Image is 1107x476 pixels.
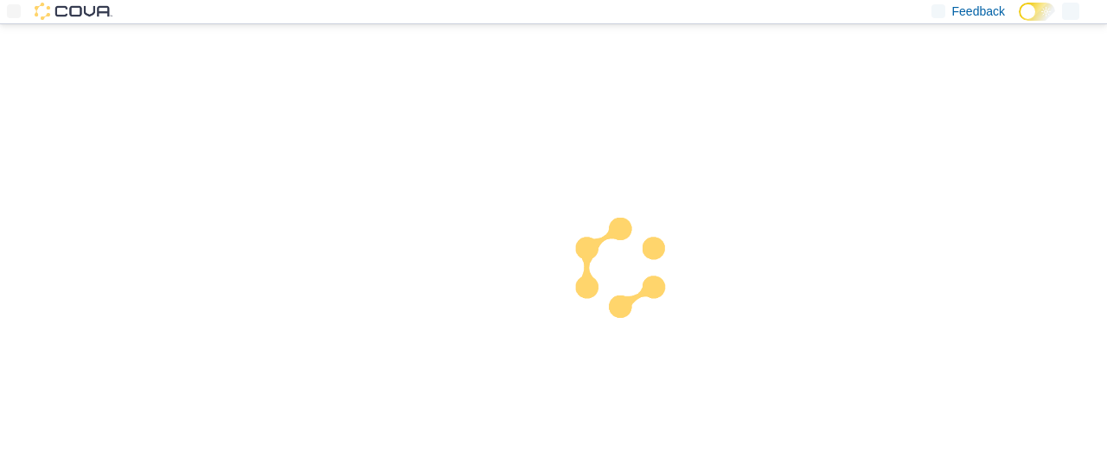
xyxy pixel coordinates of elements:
[952,3,1005,20] span: Feedback
[1019,21,1020,22] span: Dark Mode
[553,205,683,334] img: cova-loader
[35,3,112,20] img: Cova
[1019,3,1055,21] input: Dark Mode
